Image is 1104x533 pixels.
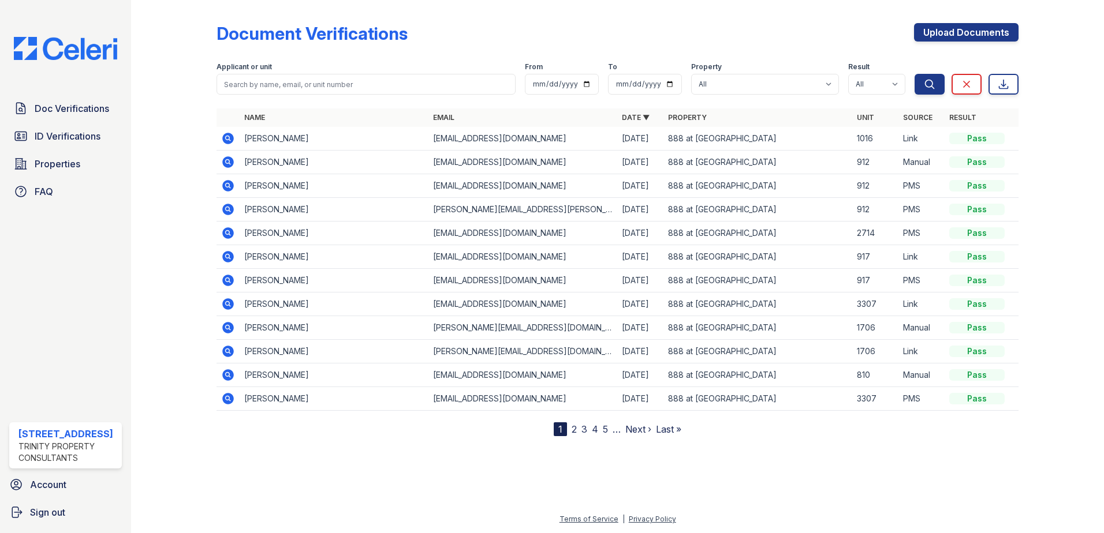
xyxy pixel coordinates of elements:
[9,180,122,203] a: FAQ
[240,174,428,198] td: [PERSON_NAME]
[852,269,898,292] td: 917
[613,422,621,436] span: …
[663,222,852,245] td: 888 at [GEOGRAPHIC_DATA]
[949,275,1005,286] div: Pass
[428,363,617,387] td: [EMAIL_ADDRESS][DOMAIN_NAME]
[240,127,428,151] td: [PERSON_NAME]
[622,515,625,523] div: |
[9,97,122,120] a: Doc Verifications
[428,222,617,245] td: [EMAIL_ADDRESS][DOMAIN_NAME]
[663,174,852,198] td: 888 at [GEOGRAPHIC_DATA]
[949,180,1005,192] div: Pass
[898,127,945,151] td: Link
[663,127,852,151] td: 888 at [GEOGRAPHIC_DATA]
[663,245,852,269] td: 888 at [GEOGRAPHIC_DATA]
[949,251,1005,262] div: Pass
[240,269,428,292] td: [PERSON_NAME]
[691,62,722,72] label: Property
[428,198,617,222] td: [PERSON_NAME][EMAIL_ADDRESS][PERSON_NAME][DOMAIN_NAME]
[852,245,898,269] td: 917
[949,156,1005,168] div: Pass
[35,157,80,171] span: Properties
[428,292,617,316] td: [EMAIL_ADDRESS][DOMAIN_NAME]
[581,423,587,435] a: 3
[240,222,428,245] td: [PERSON_NAME]
[617,222,663,245] td: [DATE]
[240,151,428,174] td: [PERSON_NAME]
[240,316,428,340] td: [PERSON_NAME]
[629,515,676,523] a: Privacy Policy
[898,222,945,245] td: PMS
[663,151,852,174] td: 888 at [GEOGRAPHIC_DATA]
[9,125,122,148] a: ID Verifications
[433,113,454,122] a: Email
[617,387,663,411] td: [DATE]
[663,198,852,222] td: 888 at [GEOGRAPHIC_DATA]
[35,129,100,143] span: ID Verifications
[525,62,543,72] label: From
[852,292,898,316] td: 3307
[18,427,117,441] div: [STREET_ADDRESS]
[852,363,898,387] td: 810
[656,423,681,435] a: Last »
[617,198,663,222] td: [DATE]
[949,227,1005,239] div: Pass
[625,423,651,435] a: Next ›
[617,245,663,269] td: [DATE]
[898,340,945,363] td: Link
[898,387,945,411] td: PMS
[898,174,945,198] td: PMS
[914,23,1019,42] a: Upload Documents
[898,316,945,340] td: Manual
[852,174,898,198] td: 912
[428,269,617,292] td: [EMAIL_ADDRESS][DOMAIN_NAME]
[663,292,852,316] td: 888 at [GEOGRAPHIC_DATA]
[428,316,617,340] td: [PERSON_NAME][EMAIL_ADDRESS][DOMAIN_NAME]
[663,387,852,411] td: 888 at [GEOGRAPHIC_DATA]
[949,346,1005,357] div: Pass
[857,113,874,122] a: Unit
[668,113,707,122] a: Property
[622,113,650,122] a: Date ▼
[898,245,945,269] td: Link
[663,363,852,387] td: 888 at [GEOGRAPHIC_DATA]
[663,316,852,340] td: 888 at [GEOGRAPHIC_DATA]
[603,423,608,435] a: 5
[240,245,428,269] td: [PERSON_NAME]
[949,298,1005,310] div: Pass
[617,316,663,340] td: [DATE]
[898,292,945,316] td: Link
[949,393,1005,404] div: Pass
[852,340,898,363] td: 1706
[949,322,1005,333] div: Pass
[949,113,976,122] a: Result
[5,37,126,60] img: CE_Logo_Blue-a8612792a0a2168367f1c8372b55b34899dd931a85d93a1a3d3e32e68fde9ad4.png
[903,113,933,122] a: Source
[240,198,428,222] td: [PERSON_NAME]
[30,478,66,491] span: Account
[428,151,617,174] td: [EMAIL_ADDRESS][DOMAIN_NAME]
[852,198,898,222] td: 912
[35,185,53,198] span: FAQ
[30,505,65,519] span: Sign out
[244,113,265,122] a: Name
[949,133,1005,144] div: Pass
[240,292,428,316] td: [PERSON_NAME]
[608,62,617,72] label: To
[898,151,945,174] td: Manual
[852,151,898,174] td: 912
[572,423,577,435] a: 2
[617,340,663,363] td: [DATE]
[592,423,598,435] a: 4
[428,127,617,151] td: [EMAIL_ADDRESS][DOMAIN_NAME]
[5,501,126,524] a: Sign out
[848,62,870,72] label: Result
[18,441,117,464] div: Trinity Property Consultants
[898,198,945,222] td: PMS
[617,174,663,198] td: [DATE]
[852,316,898,340] td: 1706
[949,369,1005,381] div: Pass
[560,515,618,523] a: Terms of Service
[617,363,663,387] td: [DATE]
